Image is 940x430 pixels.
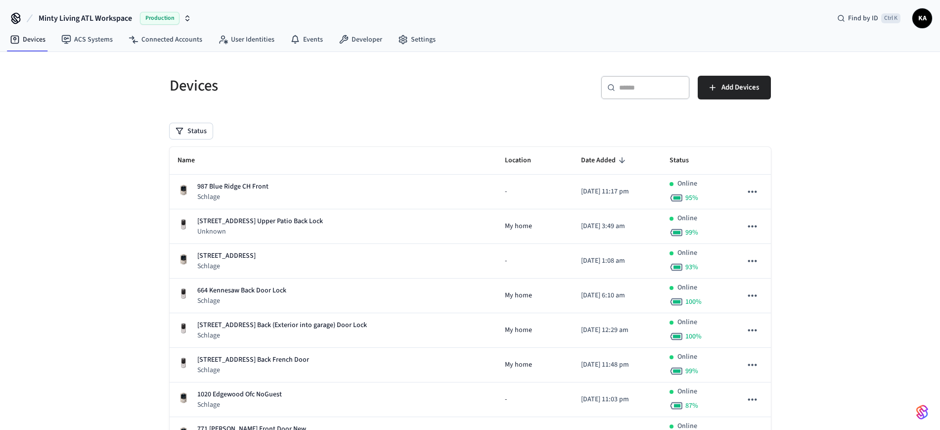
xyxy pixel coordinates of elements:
p: Online [677,179,697,189]
a: Developer [331,31,390,48]
img: Yale Assure Touchscreen Wifi Smart Lock, Satin Nickel, Front [178,219,189,231]
p: Schlage [197,365,309,375]
p: Unknown [197,227,323,237]
button: Status [170,123,213,139]
p: Schlage [197,296,286,306]
span: 99 % [685,366,698,376]
img: Yale Assure Touchscreen Wifi Smart Lock, Satin Nickel, Front [178,357,189,369]
span: Status [670,153,702,168]
span: 100 % [685,297,702,307]
p: [STREET_ADDRESS] Back (Exterior into garage) Door Lock [197,320,367,331]
span: 95 % [685,193,698,203]
span: Find by ID [848,13,878,23]
span: KA [913,9,931,27]
p: 987 Blue Ridge CH Front [197,182,269,192]
img: SeamLogoGradient.69752ec5.svg [916,404,928,420]
button: KA [912,8,932,28]
a: Events [282,31,331,48]
span: Minty Living ATL Workspace [39,12,132,24]
span: Date Added [581,153,628,168]
span: My home [505,221,532,232]
p: [DATE] 1:08 am [581,256,654,266]
p: [DATE] 6:10 am [581,290,654,301]
p: Online [677,213,697,224]
span: Location [505,153,544,168]
p: Online [677,352,697,362]
p: [DATE] 11:48 pm [581,360,654,370]
img: Yale Assure Touchscreen Wifi Smart Lock, Satin Nickel, Front [178,323,189,334]
span: - [505,256,507,266]
div: Find by IDCtrl K [829,9,908,27]
a: Devices [2,31,53,48]
p: 1020 Edgewood Ofc NoGuest [197,389,282,400]
p: Online [677,317,697,328]
a: Connected Accounts [121,31,210,48]
p: 664 Kennesaw Back Door Lock [197,286,286,296]
img: Yale Assure Touchscreen Wifi Smart Lock, Satin Nickel, Front [178,288,189,300]
p: [STREET_ADDRESS] Back French Door [197,355,309,365]
p: Online [677,283,697,293]
span: 87 % [685,401,698,411]
span: Name [178,153,208,168]
a: User Identities [210,31,282,48]
a: Settings [390,31,444,48]
h5: Devices [170,76,464,96]
span: 99 % [685,228,698,238]
img: Schlage Sense Smart Deadbolt with Camelot Trim, Front [178,253,189,265]
p: Schlage [197,331,367,340]
p: [STREET_ADDRESS] [197,251,256,261]
span: - [505,394,507,405]
p: [DATE] 12:29 am [581,325,654,335]
span: Production [140,12,179,25]
p: [DATE] 11:03 pm [581,394,654,405]
span: Ctrl K [881,13,900,23]
a: ACS Systems [53,31,121,48]
span: My home [505,325,532,335]
span: My home [505,360,532,370]
p: Schlage [197,261,256,271]
img: Schlage Sense Smart Deadbolt with Camelot Trim, Front [178,184,189,196]
span: My home [505,290,532,301]
p: Online [677,386,697,397]
p: Online [677,248,697,258]
p: [DATE] 11:17 pm [581,187,654,197]
p: [DATE] 3:49 am [581,221,654,232]
button: Add Devices [698,76,771,99]
p: Schlage [197,400,282,410]
span: - [505,187,507,197]
img: Schlage Sense Smart Deadbolt with Camelot Trim, Front [178,392,189,404]
span: Add Devices [721,81,759,94]
span: 100 % [685,332,702,341]
span: 93 % [685,262,698,272]
p: Schlage [197,192,269,202]
p: [STREET_ADDRESS] Upper Patio Back Lock [197,216,323,227]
